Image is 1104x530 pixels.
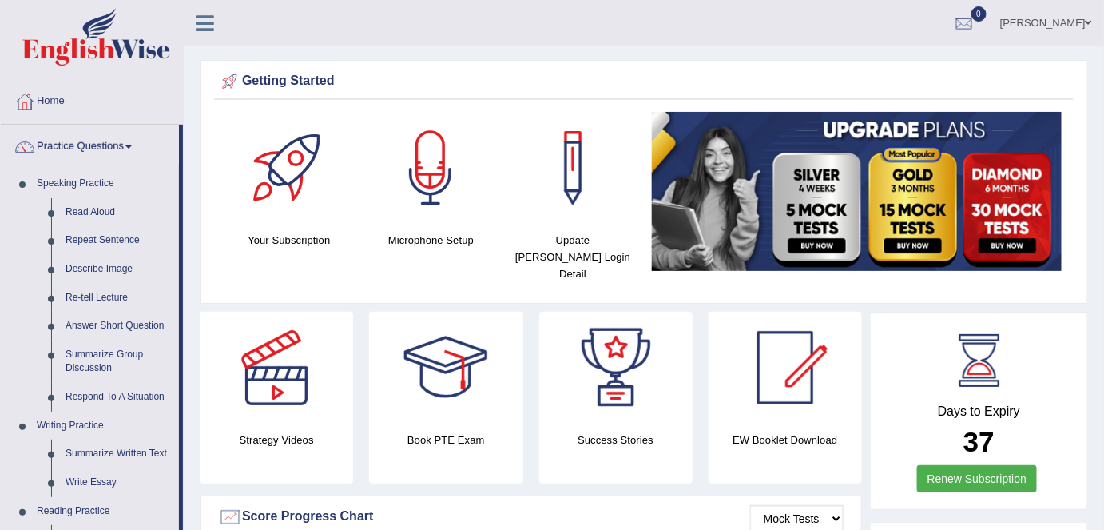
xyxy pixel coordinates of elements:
h4: Your Subscription [226,232,352,249]
a: Renew Subscription [917,465,1038,492]
a: Summarize Written Text [58,440,179,468]
h4: Strategy Videos [200,432,353,448]
a: Re-tell Lecture [58,284,179,313]
h4: Update [PERSON_NAME] Login Detail [510,232,636,282]
h4: Microphone Setup [368,232,494,249]
a: Write Essay [58,468,179,497]
a: Read Aloud [58,198,179,227]
a: Describe Image [58,255,179,284]
h4: Days to Expiry [888,404,1070,419]
h4: EW Booklet Download [709,432,862,448]
div: Score Progress Chart [218,505,844,529]
a: Practice Questions [1,125,179,165]
a: Summarize Group Discussion [58,341,179,383]
a: Respond To A Situation [58,383,179,412]
h4: Book PTE Exam [369,432,522,448]
div: Getting Started [218,70,1070,94]
a: Answer Short Question [58,312,179,341]
a: Home [1,79,183,119]
a: Writing Practice [30,412,179,440]
b: 37 [963,426,995,457]
h4: Success Stories [539,432,693,448]
img: small5.jpg [652,112,1062,271]
a: Repeat Sentence [58,226,179,255]
a: Speaking Practice [30,169,179,198]
a: Reading Practice [30,497,179,526]
span: 0 [971,6,987,22]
